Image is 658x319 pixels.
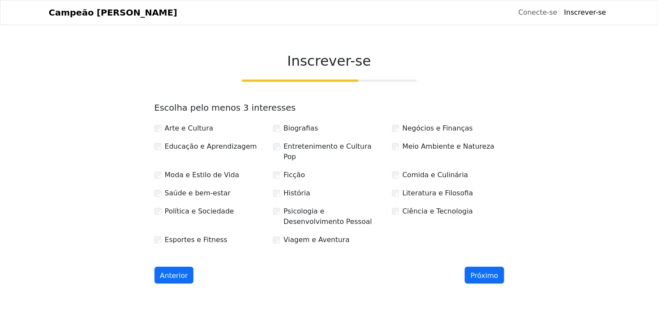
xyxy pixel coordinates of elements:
[402,142,494,150] font: Meio Ambiente e Natureza
[465,267,504,284] button: Próximo
[283,171,305,179] font: Ficção
[165,207,234,215] font: Política e Sociedade
[165,171,239,179] font: Moda e Estilo de Vida
[402,124,473,132] font: Negócios e Finanças
[283,124,318,132] font: Biografias
[518,8,557,16] font: Conecte-se
[283,236,350,244] font: Viagem e Aventura
[165,189,231,197] font: Saúde e bem-estar
[165,236,228,244] font: Esportes e Fitness
[561,4,610,21] a: Inscrever-se
[165,142,257,150] font: Educação e Aprendizagem
[402,189,473,197] font: Literatura e Filosofia
[564,8,606,16] font: Inscrever-se
[402,207,473,215] font: Ciência e Tecnologia
[470,271,498,279] font: Próximo
[154,102,296,113] font: Escolha pelo menos 3 interesses
[283,189,310,197] font: História
[49,4,177,21] a: Campeão [PERSON_NAME]
[165,124,213,132] font: Arte e Cultura
[402,171,468,179] font: Comida e Culinária
[154,267,194,284] button: Anterior
[283,142,372,161] font: Entretenimento e Cultura Pop
[515,4,561,21] a: Conecte-se
[287,53,371,69] font: Inscrever-se
[283,207,372,226] font: Psicologia e Desenvolvimento Pessoal
[160,271,188,279] font: Anterior
[49,7,177,18] font: Campeão [PERSON_NAME]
